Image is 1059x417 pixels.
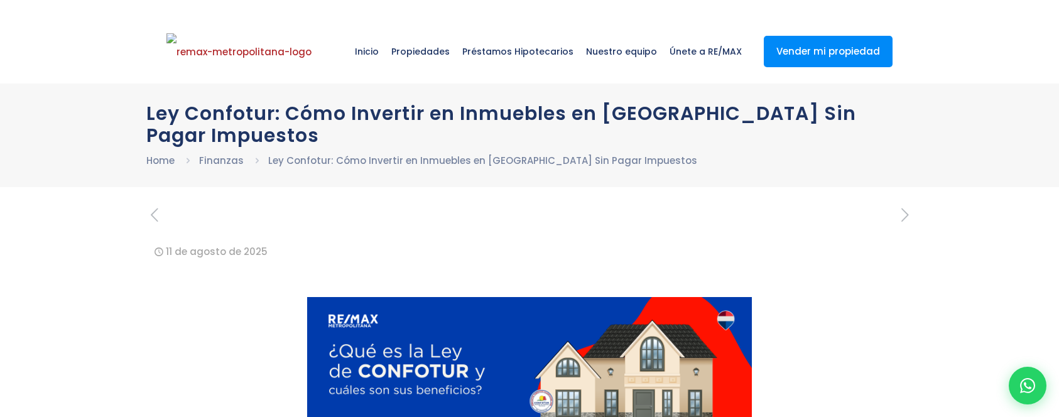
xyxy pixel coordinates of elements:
a: Home [146,154,175,167]
a: Ley Confotur: Cómo Invertir en Inmuebles en [GEOGRAPHIC_DATA] Sin Pagar Impuestos [268,154,697,167]
span: Préstamos Hipotecarios [456,33,580,70]
a: Únete a RE/MAX [663,20,748,83]
a: next post [897,206,913,225]
span: Nuestro equipo [580,33,663,70]
a: RE/MAX Metropolitana [166,20,312,83]
span: Únete a RE/MAX [663,33,748,70]
a: Finanzas [199,154,244,167]
a: Propiedades [385,20,456,83]
time: 11 de agosto de 2025 [166,245,268,258]
a: Vender mi propiedad [764,36,893,67]
a: Nuestro equipo [580,20,663,83]
h1: Ley Confotur: Cómo Invertir en Inmuebles en [GEOGRAPHIC_DATA] Sin Pagar Impuestos [146,102,913,146]
span: Propiedades [385,33,456,70]
a: previous post [146,206,162,225]
img: remax-metropolitana-logo [166,33,312,71]
span: Inicio [349,33,385,70]
i: previous post [146,204,162,226]
a: Inicio [349,20,385,83]
i: next post [897,204,913,226]
a: Préstamos Hipotecarios [456,20,580,83]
